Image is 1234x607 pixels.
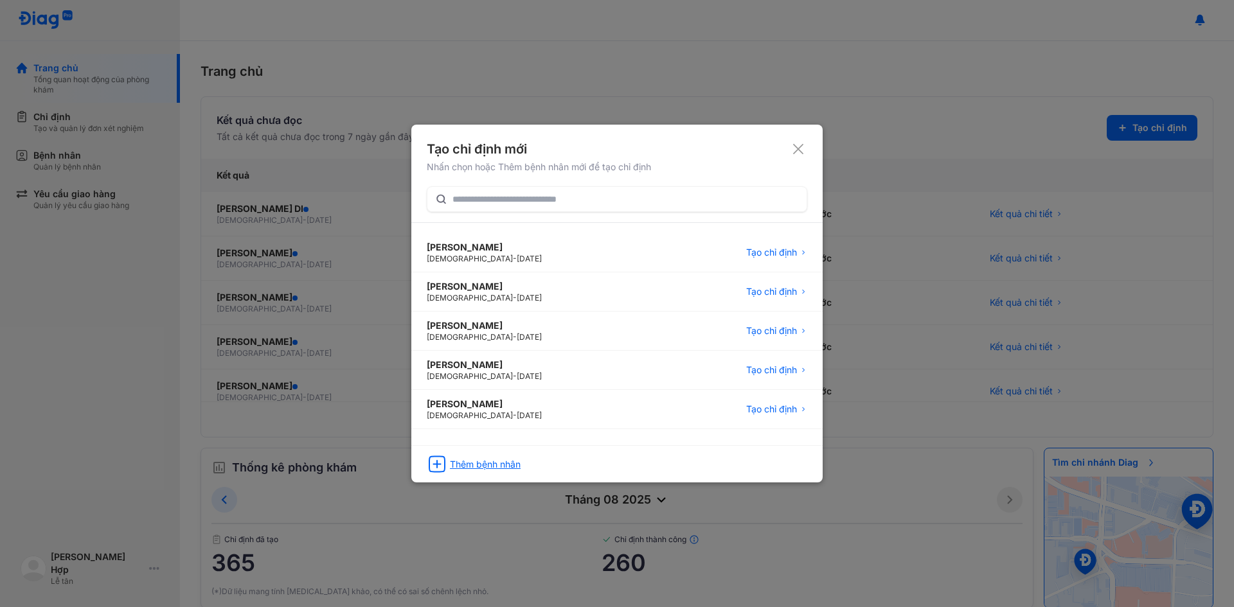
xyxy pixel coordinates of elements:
[427,161,807,173] div: Nhấn chọn hoặc Thêm bệnh nhân mới để tạo chỉ định
[513,371,517,381] span: -
[427,293,513,303] span: [DEMOGRAPHIC_DATA]
[517,293,542,303] span: [DATE]
[427,241,542,254] div: [PERSON_NAME]
[513,410,517,420] span: -
[427,280,542,293] div: [PERSON_NAME]
[427,358,542,371] div: [PERSON_NAME]
[517,410,542,420] span: [DATE]
[746,324,797,337] span: Tạo chỉ định
[746,285,797,298] span: Tạo chỉ định
[427,254,513,263] span: [DEMOGRAPHIC_DATA]
[427,398,542,410] div: [PERSON_NAME]
[517,254,542,263] span: [DATE]
[450,458,521,471] div: Thêm bệnh nhân
[427,332,513,342] span: [DEMOGRAPHIC_DATA]
[746,364,797,376] span: Tạo chỉ định
[427,371,513,381] span: [DEMOGRAPHIC_DATA]
[746,403,797,416] span: Tạo chỉ định
[746,246,797,259] span: Tạo chỉ định
[513,332,517,342] span: -
[517,332,542,342] span: [DATE]
[517,371,542,381] span: [DATE]
[427,319,542,332] div: [PERSON_NAME]
[427,140,807,158] div: Tạo chỉ định mới
[427,410,513,420] span: [DEMOGRAPHIC_DATA]
[513,293,517,303] span: -
[513,254,517,263] span: -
